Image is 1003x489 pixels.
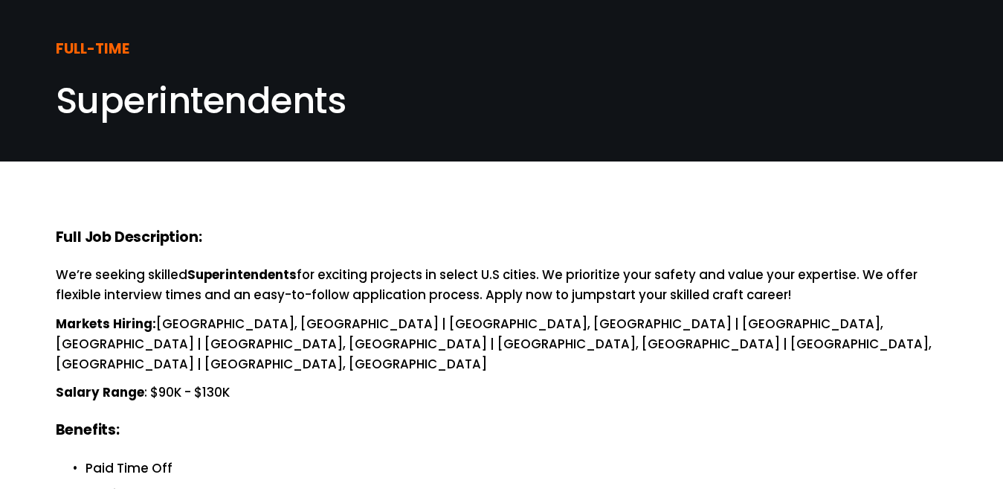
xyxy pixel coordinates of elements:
p: Paid Time Off [86,458,948,479]
strong: FULL-TIME [56,39,129,59]
strong: Full Job Description: [56,227,202,247]
strong: Markets Hiring: [56,315,156,333]
p: We’re seeking skilled for exciting projects in select U.S cities. We prioritize your safety and v... [56,265,948,305]
strong: Superintendents [187,266,297,284]
span: Superintendents [56,76,346,126]
p: [GEOGRAPHIC_DATA], [GEOGRAPHIC_DATA] | [GEOGRAPHIC_DATA], [GEOGRAPHIC_DATA] | [GEOGRAPHIC_DATA], ... [56,314,948,374]
strong: Salary Range [56,383,144,401]
strong: Benefits: [56,420,120,440]
p: : $90K - $130K [56,383,948,403]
